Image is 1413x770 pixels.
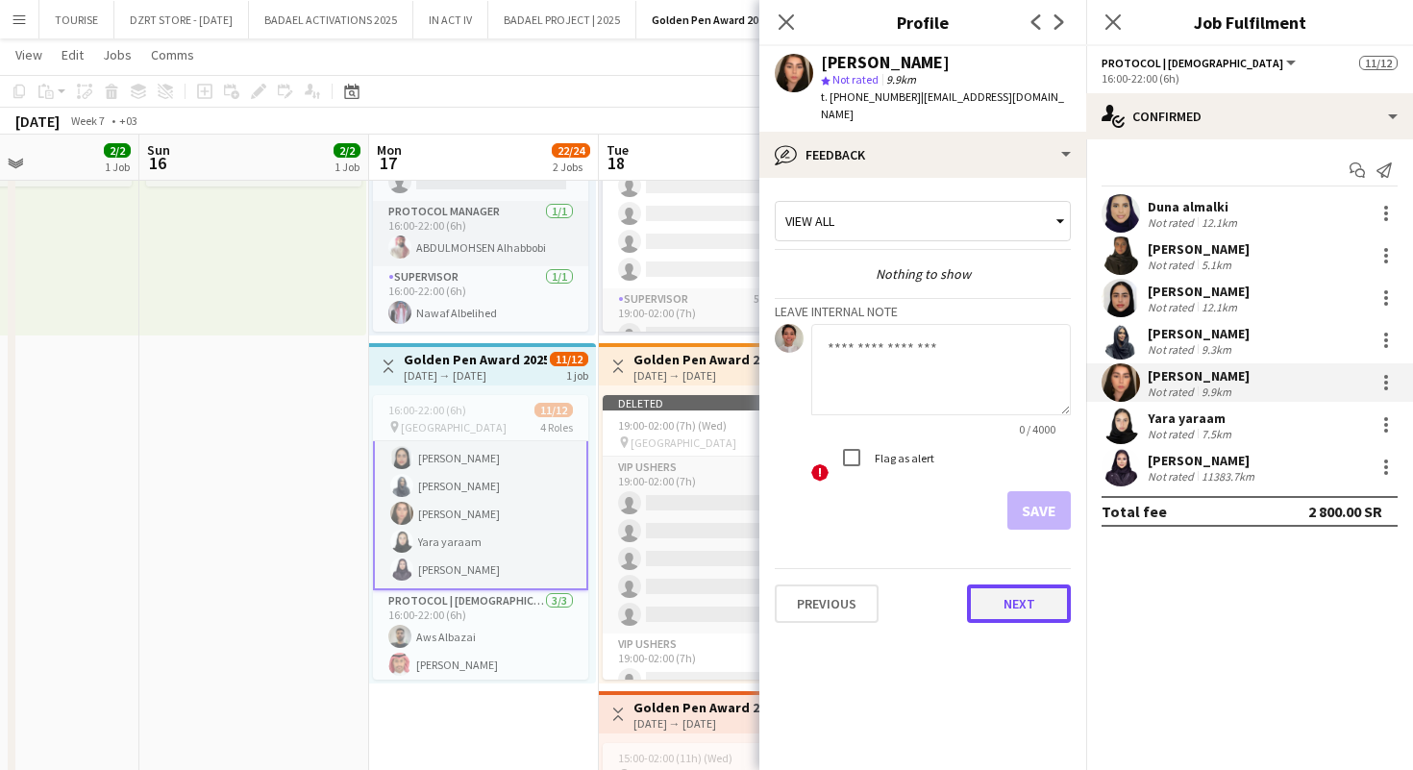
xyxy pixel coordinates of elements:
[1198,342,1235,357] div: 9.3km
[54,42,91,67] a: Edit
[540,420,573,435] span: 4 Roles
[775,265,1071,283] div: Nothing to show
[1148,240,1250,258] div: [PERSON_NAME]
[373,354,588,590] app-card-role: Duna almalki[PERSON_NAME][PERSON_NAME][PERSON_NAME][PERSON_NAME]Yara yaraam[PERSON_NAME]
[552,143,590,158] span: 22/24
[1198,427,1235,441] div: 7.5km
[1148,452,1258,469] div: [PERSON_NAME]
[603,288,818,382] app-card-role: SUPERVISOR54A0/219:00-02:00 (7h)
[334,143,360,158] span: 2/2
[607,141,629,159] span: Tue
[631,435,736,450] span: [GEOGRAPHIC_DATA]
[633,699,777,716] h3: Golden Pen Award 2025
[553,160,589,174] div: 2 Jobs
[119,113,137,128] div: +03
[1102,71,1398,86] div: 16:00-22:00 (6h)
[550,352,588,366] span: 11/12
[759,132,1086,178] div: Feedback
[63,113,112,128] span: Week 7
[95,42,139,67] a: Jobs
[401,420,507,435] span: [GEOGRAPHIC_DATA]
[62,46,84,63] span: Edit
[1004,422,1071,436] span: 0 / 4000
[413,1,488,38] button: IN ACT IV
[373,266,588,332] app-card-role: SUPERVISOR1/116:00-22:00 (6h)Nawaf Albelihed
[103,46,132,63] span: Jobs
[1148,410,1235,427] div: Yara yaraam
[604,152,629,174] span: 18
[335,160,359,174] div: 1 Job
[566,366,588,383] div: 1 job
[534,403,573,417] span: 11/12
[15,112,60,131] div: [DATE]
[618,751,732,765] span: 15:00-02:00 (11h) (Wed)
[105,160,130,174] div: 1 Job
[1308,502,1382,521] div: 2 800.00 SR
[1148,283,1250,300] div: [PERSON_NAME]
[821,54,950,71] div: [PERSON_NAME]
[1198,469,1258,484] div: 11383.7km
[882,72,920,87] span: 9.9km
[603,395,818,410] div: Deleted
[603,47,818,332] app-job-card: Deleted 19:00-02:00 (7h) (Wed)0/22 [GEOGRAPHIC_DATA]3 Roles SUPERVISOR54A0/219:00-02:00 (7h)
[618,418,727,433] span: 19:00-02:00 (7h) (Wed)
[1198,215,1241,230] div: 12.1km
[633,351,777,368] h3: Golden Pen Award 2025
[388,403,466,417] span: 16:00-22:00 (6h)
[1148,325,1250,342] div: [PERSON_NAME]
[373,201,588,266] app-card-role: Protocol Manager1/116:00-22:00 (6h)ABDULMOHSEN Alhabbobi
[1102,56,1283,70] span: Protocol | Female
[488,1,636,38] button: BADAEL PROJECT | 2025
[143,42,202,67] a: Comms
[1359,56,1398,70] span: 11/12
[871,451,934,465] label: Flag as alert
[1148,385,1198,399] div: Not rated
[147,141,170,159] span: Sun
[1148,342,1198,357] div: Not rated
[967,584,1071,623] button: Next
[1102,502,1167,521] div: Total fee
[1102,56,1299,70] button: Protocol | [DEMOGRAPHIC_DATA]
[373,47,588,332] app-job-card: 16:00-22:00 (6h)11/12 [GEOGRAPHIC_DATA]4 Roles[PERSON_NAME][PERSON_NAME][PERSON_NAME][PERSON_NAME...
[377,141,402,159] span: Mon
[373,395,588,680] app-job-card: 16:00-22:00 (6h)11/12 [GEOGRAPHIC_DATA]4 RolesDuna almalki[PERSON_NAME][PERSON_NAME][PERSON_NAME]...
[8,42,50,67] a: View
[821,89,921,104] span: t. [PHONE_NUMBER]
[636,1,786,38] button: Golden Pen Award 2025
[821,89,1064,121] span: | [EMAIL_ADDRESS][DOMAIN_NAME]
[374,152,402,174] span: 17
[775,303,1071,320] h3: Leave internal note
[39,1,114,38] button: TOURISE
[775,584,879,623] button: Previous
[404,351,547,368] h3: Golden Pen Award 2025
[759,10,1086,35] h3: Profile
[144,152,170,174] span: 16
[1148,367,1250,385] div: [PERSON_NAME]
[114,1,249,38] button: DZRT STORE - [DATE]
[1148,215,1198,230] div: Not rated
[1198,300,1241,314] div: 12.1km
[373,590,588,717] app-card-role: Protocol | [DEMOGRAPHIC_DATA]3/316:00-22:00 (6h)Aws Albazai[PERSON_NAME]
[1198,385,1235,399] div: 9.9km
[832,72,879,87] span: Not rated
[249,1,413,38] button: BADAEL ACTIVATIONS 2025
[104,143,131,158] span: 2/2
[1198,258,1235,272] div: 5.1km
[1148,469,1198,484] div: Not rated
[1148,198,1241,215] div: Duna almalki
[151,46,194,63] span: Comms
[1148,258,1198,272] div: Not rated
[1086,93,1413,139] div: Confirmed
[633,716,777,731] div: [DATE] → [DATE]
[1148,427,1198,441] div: Not rated
[1086,10,1413,35] h3: Job Fulfilment
[811,464,829,482] span: !
[785,212,834,230] span: View all
[603,395,818,680] app-job-card: Deleted 19:00-02:00 (7h) (Wed)0/10 [GEOGRAPHIC_DATA]3 RolesVIP Ushers0/519:00-02:00 (7h) VIP Ushe...
[633,368,777,383] div: [DATE] → [DATE]
[15,46,42,63] span: View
